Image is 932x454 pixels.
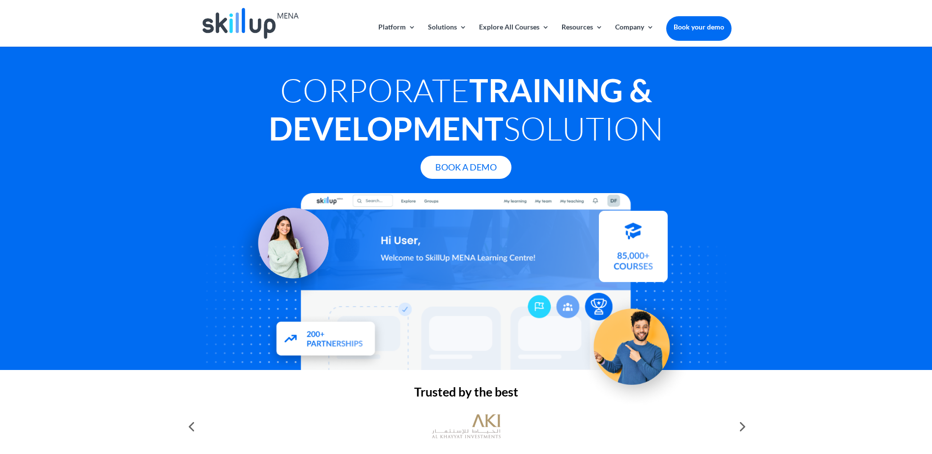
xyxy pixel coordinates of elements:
[615,24,654,47] a: Company
[421,156,511,179] a: Book A Demo
[232,197,339,303] img: Learning Management Solution - SkillUp
[201,386,732,403] h2: Trusted by the best
[577,287,694,404] img: Upskill your workforce - SkillUp
[428,24,467,47] a: Solutions
[666,16,732,38] a: Book your demo
[202,8,299,39] img: Skillup Mena
[264,312,386,369] img: Partners - SkillUp Mena
[201,71,732,152] h1: Corporate Solution
[768,348,932,454] iframe: Chat Widget
[599,215,668,286] img: Courses library - SkillUp MENA
[378,24,416,47] a: Platform
[269,71,652,147] strong: Training & Development
[479,24,549,47] a: Explore All Courses
[432,409,501,444] img: al khayyat investments logo
[562,24,603,47] a: Resources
